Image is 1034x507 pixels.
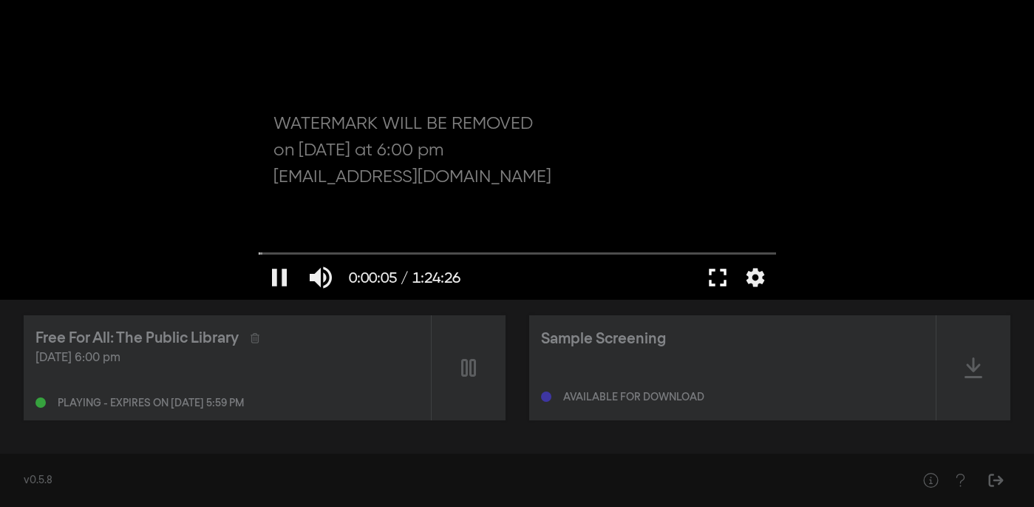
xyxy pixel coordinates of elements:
[697,255,738,300] button: Full screen
[35,349,419,367] div: [DATE] 6:00 pm
[916,466,945,495] button: Help
[259,255,300,300] button: Pause
[35,327,239,349] div: Free For All: The Public Library
[563,392,704,403] div: Available for download
[24,473,886,488] div: v0.5.8
[541,328,666,350] div: Sample Screening
[341,255,468,300] button: 0:00:05 / 1:24:26
[945,466,975,495] button: Help
[981,466,1010,495] button: Sign Out
[58,398,244,409] div: Playing - expires on [DATE] 5:59 pm
[738,255,772,300] button: More settings
[300,255,341,300] button: Mute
